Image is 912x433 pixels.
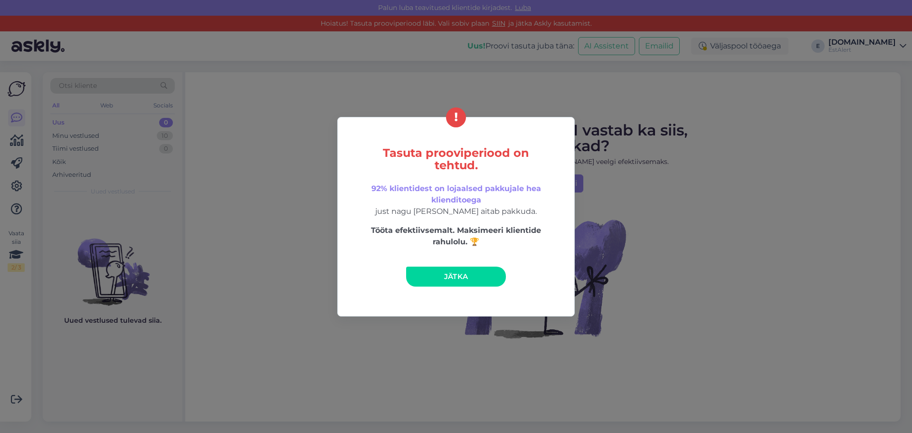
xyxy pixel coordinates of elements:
span: 92% klientidest on lojaalsed pakkujale hea klienditoega [371,184,541,204]
h5: Tasuta prooviperiood on tehtud. [358,147,554,172]
p: just nagu [PERSON_NAME] aitab pakkuda. [358,183,554,217]
a: Jätka [406,267,506,287]
span: Jätka [444,272,468,281]
p: Tööta efektiivsemalt. Maksimeeri klientide rahulolu. 🏆 [358,225,554,248]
